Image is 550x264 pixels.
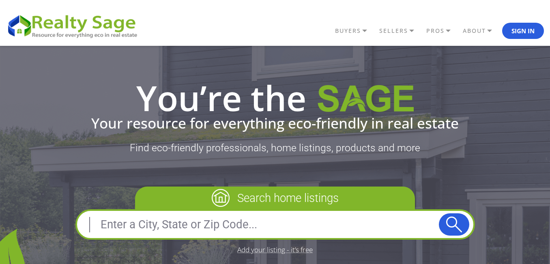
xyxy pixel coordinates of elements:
[237,246,313,253] a: Add your listing - it’s free
[502,23,544,39] button: Sign In
[135,187,415,209] p: Search home listings
[377,24,424,38] a: SELLERS
[333,24,377,38] a: BUYERS
[81,215,439,234] input: Enter a City, State or Zip Code...
[6,81,544,116] h1: You’re the
[461,24,502,38] a: ABOUT
[424,24,461,38] a: PROS
[318,85,414,115] img: Realty Sage
[6,142,544,154] p: Find eco-friendly professionals, home listings, products and more
[6,12,144,39] img: REALTY SAGE
[6,116,544,130] div: Your resource for everything eco-friendly in real estate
